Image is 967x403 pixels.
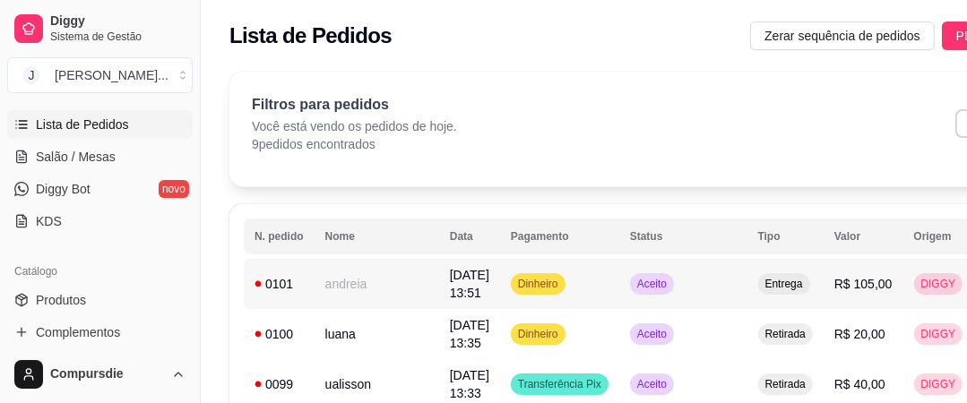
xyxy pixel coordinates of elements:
[747,219,824,254] th: Tipo
[252,117,457,135] p: Você está vendo os pedidos de hoje.
[762,377,809,391] span: Retirada
[36,212,62,230] span: KDS
[36,180,91,198] span: Diggy Bot
[244,219,315,254] th: N. pedido
[22,66,40,84] span: J
[750,21,935,50] button: Zerar sequência de pedidos
[229,21,392,50] h2: Lista de Pedidos
[918,377,960,391] span: DIGGY
[824,219,903,254] th: Valor
[834,327,885,341] span: R$ 20,00
[450,318,489,350] span: [DATE] 13:35
[7,318,193,347] a: Complementos
[7,257,193,286] div: Catálogo
[918,327,960,341] span: DIGGY
[834,277,893,291] span: R$ 105,00
[634,327,670,341] span: Aceito
[634,277,670,291] span: Aceito
[315,309,439,359] td: luana
[7,110,193,139] a: Lista de Pedidos
[315,259,439,309] td: andreia
[439,219,500,254] th: Data
[762,327,809,341] span: Retirada
[7,353,193,396] button: Compursdie
[252,135,457,153] p: 9 pedidos encontrados
[634,377,670,391] span: Aceito
[918,277,960,291] span: DIGGY
[50,13,186,30] span: Diggy
[36,148,116,166] span: Salão / Mesas
[834,377,885,391] span: R$ 40,00
[55,66,168,84] div: [PERSON_NAME] ...
[36,291,86,309] span: Produtos
[255,375,304,393] div: 0099
[50,366,164,382] span: Compursdie
[450,268,489,300] span: [DATE] 13:51
[315,219,439,254] th: Nome
[764,26,920,46] span: Zerar sequência de pedidos
[7,142,193,171] a: Salão / Mesas
[7,207,193,236] a: KDS
[450,368,489,400] span: [DATE] 13:33
[7,57,193,93] button: Select a team
[50,30,186,44] span: Sistema de Gestão
[514,277,562,291] span: Dinheiro
[514,327,562,341] span: Dinheiro
[252,94,457,116] p: Filtros para pedidos
[500,219,619,254] th: Pagamento
[7,286,193,314] a: Produtos
[762,277,807,291] span: Entrega
[36,116,129,133] span: Lista de Pedidos
[255,275,304,293] div: 0101
[7,7,193,50] a: DiggySistema de Gestão
[255,325,304,343] div: 0100
[36,323,120,341] span: Complementos
[619,219,747,254] th: Status
[7,175,193,203] a: Diggy Botnovo
[514,377,605,391] span: Transferência Pix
